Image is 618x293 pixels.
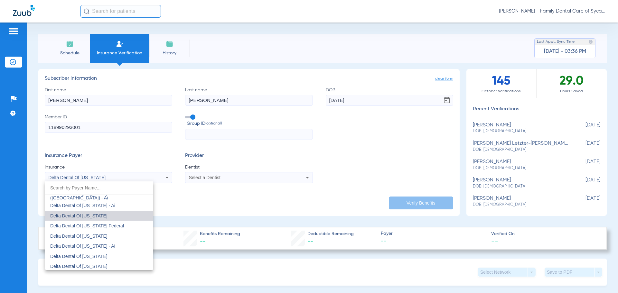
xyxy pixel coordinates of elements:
span: Delta Dental Of [US_STATE] [50,233,108,239]
span: Delta Dental Of [US_STATE] [50,264,108,269]
span: Delta Dental Of [US_STATE] Federal [50,223,124,228]
span: Delta Dental Of [US_STATE] [50,213,108,218]
span: Delta Dental Of [US_STATE] - Ai [50,243,115,249]
span: Delta Dental Of [US_STATE] [50,254,108,259]
span: Delta Dental Of [US_STATE] - Ai [50,203,115,208]
span: Delta Dental Of [US_STATE] ([GEOGRAPHIC_DATA]) - Ai [50,191,108,200]
input: dropdown search [45,181,153,195]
